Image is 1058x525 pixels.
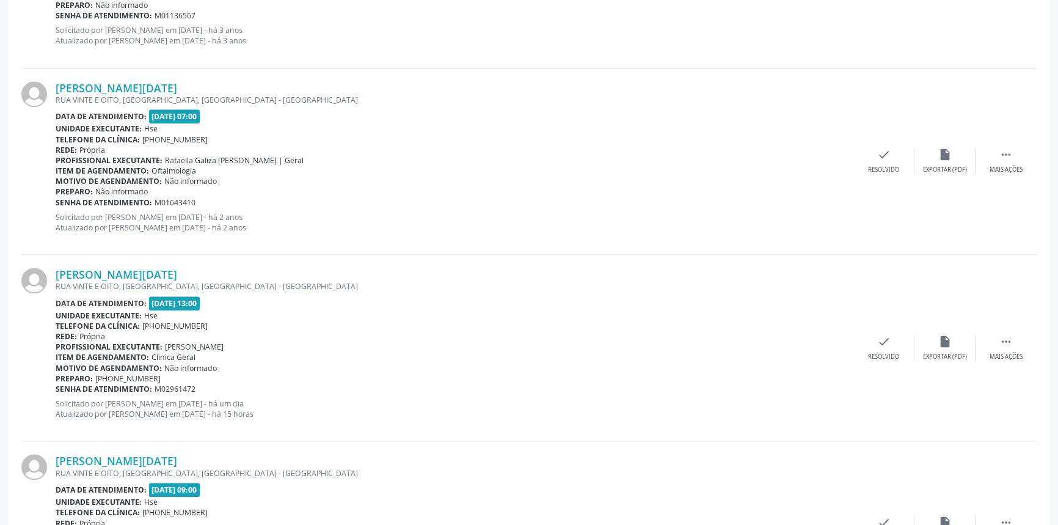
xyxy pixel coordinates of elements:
b: Preparo: [56,186,93,197]
i: insert_drive_file [938,148,952,161]
b: Profissional executante: [56,155,162,166]
span: M01643410 [155,197,195,208]
b: Data de atendimento: [56,485,147,495]
p: Solicitado por [PERSON_NAME] em [DATE] - há 2 anos Atualizado por [PERSON_NAME] em [DATE] - há 2 ... [56,212,853,233]
b: Telefone da clínica: [56,321,140,331]
div: Resolvido [868,166,899,174]
span: [DATE] 07:00 [149,109,200,123]
b: Unidade executante: [56,497,142,507]
span: [PERSON_NAME] [165,342,224,352]
b: Item de agendamento: [56,352,149,362]
div: Mais ações [990,166,1023,174]
div: RUA VINTE E OITO, [GEOGRAPHIC_DATA], [GEOGRAPHIC_DATA] - [GEOGRAPHIC_DATA] [56,95,853,105]
div: Resolvido [868,353,899,361]
i:  [999,335,1013,348]
p: Solicitado por [PERSON_NAME] em [DATE] - há um dia Atualizado por [PERSON_NAME] em [DATE] - há 15... [56,398,853,419]
b: Profissional executante: [56,342,162,352]
span: Clinica Geral [151,352,195,362]
a: [PERSON_NAME][DATE] [56,454,177,468]
span: [DATE] 09:00 [149,483,200,497]
span: Hse [144,123,158,134]
b: Data de atendimento: [56,298,147,309]
span: [PHONE_NUMBER] [142,321,208,331]
i:  [999,148,1013,161]
span: M02961472 [155,384,195,394]
span: [PHONE_NUMBER] [142,507,208,518]
span: Hse [144,497,158,507]
span: Não informado [164,363,217,373]
span: Não informado [95,186,148,197]
b: Preparo: [56,373,93,384]
b: Data de atendimento: [56,111,147,122]
span: [PHONE_NUMBER] [142,134,208,145]
div: Mais ações [990,353,1023,361]
span: [DATE] 13:00 [149,296,200,310]
b: Telefone da clínica: [56,134,140,145]
b: Unidade executante: [56,310,142,321]
b: Unidade executante: [56,123,142,134]
b: Motivo de agendamento: [56,363,162,373]
span: Não informado [164,176,217,186]
span: Oftalmologia [151,166,196,176]
div: RUA VINTE E OITO, [GEOGRAPHIC_DATA], [GEOGRAPHIC_DATA] - [GEOGRAPHIC_DATA] [56,468,853,479]
b: Item de agendamento: [56,166,149,176]
b: Motivo de agendamento: [56,176,162,186]
b: Senha de atendimento: [56,197,152,208]
span: Rafaella Galiza [PERSON_NAME] | Geral [165,155,304,166]
b: Senha de atendimento: [56,10,152,21]
p: Solicitado por [PERSON_NAME] em [DATE] - há 3 anos Atualizado por [PERSON_NAME] em [DATE] - há 3 ... [56,25,853,46]
div: RUA VINTE E OITO, [GEOGRAPHIC_DATA], [GEOGRAPHIC_DATA] - [GEOGRAPHIC_DATA] [56,281,853,292]
a: [PERSON_NAME][DATE] [56,268,177,281]
b: Telefone da clínica: [56,507,140,518]
a: [PERSON_NAME][DATE] [56,81,177,95]
span: Própria [79,145,105,155]
i: insert_drive_file [938,335,952,348]
i: check [877,148,891,161]
div: Exportar (PDF) [923,353,967,361]
b: Rede: [56,145,77,155]
i: check [877,335,891,348]
img: img [21,454,47,480]
span: Própria [79,331,105,342]
img: img [21,268,47,293]
span: Hse [144,310,158,321]
img: img [21,81,47,107]
div: Exportar (PDF) [923,166,967,174]
span: [PHONE_NUMBER] [95,373,161,384]
b: Rede: [56,331,77,342]
span: M01136567 [155,10,195,21]
b: Senha de atendimento: [56,384,152,394]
